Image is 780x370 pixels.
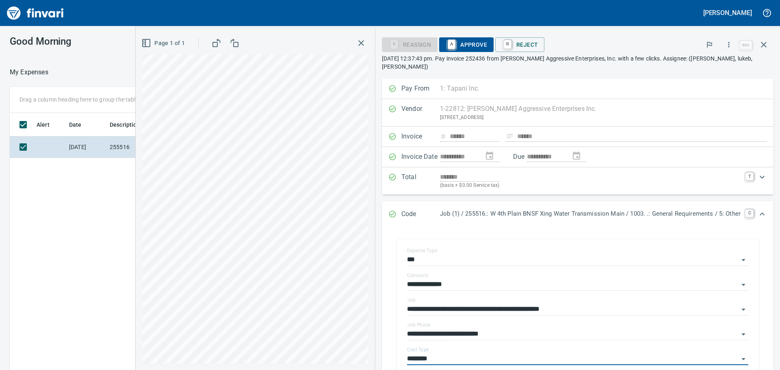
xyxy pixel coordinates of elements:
[382,54,773,71] p: [DATE] 12:37:43 pm. Pay invoice 252436 from [PERSON_NAME] Aggressive Enterprises, Inc. with a few...
[446,38,487,52] span: Approve
[504,40,511,49] a: R
[106,136,180,158] td: 255516
[495,37,544,52] button: RReject
[110,120,140,130] span: Description
[448,40,455,49] a: A
[700,36,718,54] button: Flag
[502,38,538,52] span: Reject
[701,6,754,19] button: [PERSON_NAME]
[66,136,106,158] td: [DATE]
[407,322,430,327] label: Job Phase
[382,167,773,195] div: Expand
[143,38,185,48] span: Page 1 of 1
[401,172,440,190] p: Total
[720,36,738,54] button: More
[407,298,416,303] label: Job
[37,120,60,130] span: Alert
[140,36,188,51] button: Page 1 of 1
[37,120,50,130] span: Alert
[110,120,151,130] span: Description
[439,37,494,52] button: AApprove
[745,172,754,180] a: T
[10,67,48,77] nav: breadcrumb
[738,329,749,340] button: Open
[382,41,438,48] div: Reassign
[738,254,749,266] button: Open
[440,209,741,219] p: Job (1) / 255516.: W 4th Plain BNSF Xing Water Transmission Main / 1003. .: General Requirements ...
[703,9,752,17] h5: [PERSON_NAME]
[738,279,749,290] button: Open
[401,209,440,220] p: Code
[382,201,773,228] div: Expand
[738,304,749,315] button: Open
[738,353,749,365] button: Open
[745,209,754,217] a: C
[407,248,437,253] label: Expense Type
[5,3,66,23] img: Finvari
[69,120,82,130] span: Date
[10,36,182,47] h3: Good Morning
[69,120,92,130] span: Date
[738,35,773,54] span: Close invoice
[740,41,752,50] a: esc
[440,182,741,190] p: (basis + $0.00 Service tax)
[19,95,139,104] p: Drag a column heading here to group the table
[407,273,428,278] label: Company
[407,347,429,352] label: Cost Type
[10,67,48,77] p: My Expenses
